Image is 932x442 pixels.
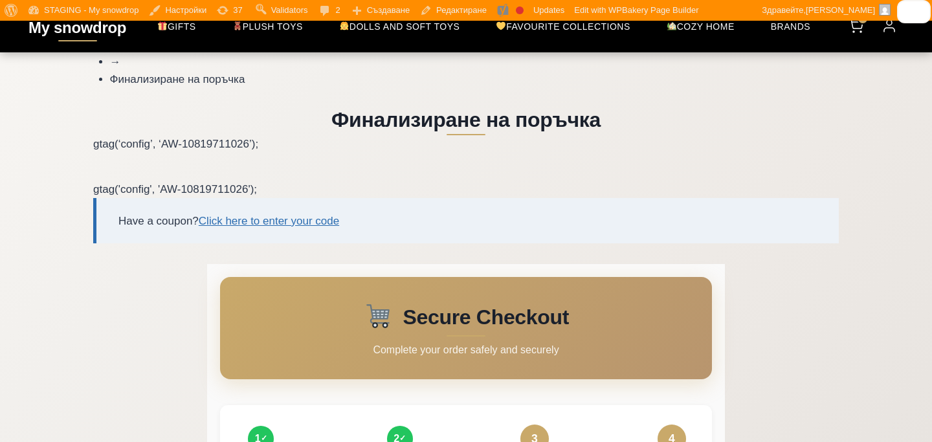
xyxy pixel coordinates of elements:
a: GIFTS [147,16,206,36]
li: → [110,53,839,71]
p: Complete your order safely and securely [241,342,691,359]
div: Focus keyphrase not set [516,6,524,14]
a: PLUSH TOYS [222,16,313,36]
a: Click here to enter your code [199,215,339,227]
a: Favourite Collections [485,16,640,36]
a: View your shopping cart [841,12,870,40]
p: gtag(‘config’, ‘AW-10819711026’); [93,135,839,153]
h1: Финализиране на поръчка [93,104,839,135]
nav: Breadcrumb [93,35,839,88]
a: Login to your account [875,12,904,40]
li: Финализиране на поръчка [110,71,839,88]
span: Secure Checkout [403,302,569,333]
div: Have a coupon? [93,198,839,243]
img: 🏡 [667,21,676,30]
a: Cozy home [656,16,745,36]
a: Dolls and soft toys [329,16,471,36]
span: [PERSON_NAME] [806,5,875,15]
img: 💛 [496,21,505,30]
a: My snowdrop [28,19,126,36]
img: 🛒 [365,303,391,329]
img: 🎁 [158,21,167,30]
img: 🧸 [233,21,242,30]
a: BRANDS [760,16,821,36]
img: 👧 [340,21,349,30]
